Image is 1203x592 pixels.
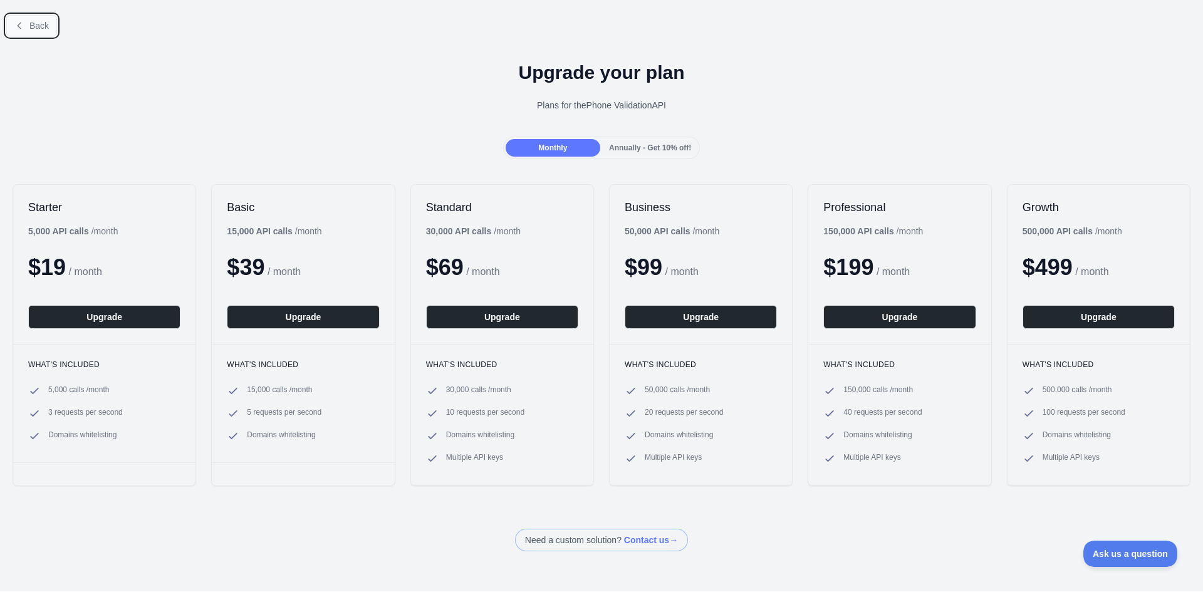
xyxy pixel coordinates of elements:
[823,226,893,236] b: 150,000 API calls
[625,254,662,280] span: $ 99
[625,200,777,215] h2: Business
[823,254,873,280] span: $ 199
[823,225,923,237] div: / month
[426,226,492,236] b: 30,000 API calls
[426,225,521,237] div: / month
[1083,541,1178,567] iframe: Toggle Customer Support
[426,200,578,215] h2: Standard
[625,226,690,236] b: 50,000 API calls
[823,200,976,215] h2: Professional
[625,225,719,237] div: / month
